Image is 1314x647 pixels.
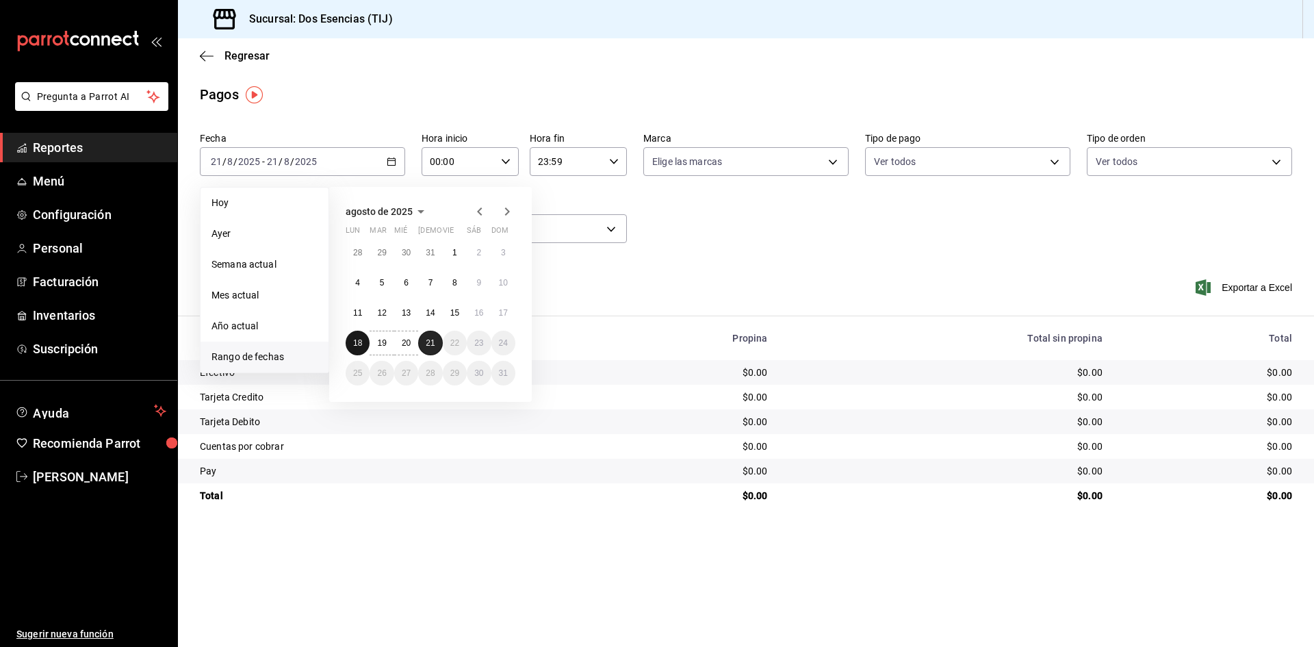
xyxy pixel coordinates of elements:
[346,206,413,217] span: agosto de 2025
[346,331,370,355] button: 18 de agosto de 2025
[474,368,483,378] abbr: 30 de agosto de 2025
[499,308,508,318] abbr: 17 de agosto de 2025
[450,368,459,378] abbr: 29 de agosto de 2025
[418,331,442,355] button: 21 de agosto de 2025
[346,240,370,265] button: 28 de julio de 2025
[491,361,515,385] button: 31 de agosto de 2025
[370,226,386,240] abbr: martes
[499,338,508,348] abbr: 24 de agosto de 2025
[353,248,362,257] abbr: 28 de julio de 2025
[224,49,270,62] span: Regresar
[380,278,385,288] abbr: 5 de agosto de 2025
[33,205,166,224] span: Configuración
[1124,464,1292,478] div: $0.00
[443,270,467,295] button: 8 de agosto de 2025
[474,308,483,318] abbr: 16 de agosto de 2025
[491,226,508,240] abbr: domingo
[262,156,265,167] span: -
[266,156,279,167] input: --
[33,403,149,419] span: Ayuda
[874,155,916,168] span: Ver todos
[450,338,459,348] abbr: 22 de agosto de 2025
[370,301,394,325] button: 12 de agosto de 2025
[467,226,481,240] abbr: sábado
[33,272,166,291] span: Facturación
[789,390,1102,404] div: $0.00
[246,86,263,103] img: Tooltip marker
[643,134,849,143] label: Marca
[353,308,362,318] abbr: 11 de agosto de 2025
[377,368,386,378] abbr: 26 de agosto de 2025
[593,390,767,404] div: $0.00
[452,278,457,288] abbr: 8 de agosto de 2025
[1096,155,1137,168] span: Ver todos
[418,361,442,385] button: 28 de agosto de 2025
[370,331,394,355] button: 19 de agosto de 2025
[346,270,370,295] button: 4 de agosto de 2025
[422,134,519,143] label: Hora inicio
[1124,333,1292,344] div: Total
[467,301,491,325] button: 16 de agosto de 2025
[211,257,318,272] span: Semana actual
[467,240,491,265] button: 2 de agosto de 2025
[491,301,515,325] button: 17 de agosto de 2025
[789,415,1102,429] div: $0.00
[1198,279,1292,296] span: Exportar a Excel
[593,489,767,503] div: $0.00
[370,361,394,385] button: 26 de agosto de 2025
[418,301,442,325] button: 14 de agosto de 2025
[1124,390,1292,404] div: $0.00
[33,239,166,257] span: Personal
[652,155,722,168] span: Elige las marcas
[593,333,767,344] div: Propina
[346,361,370,385] button: 25 de agosto de 2025
[1124,440,1292,453] div: $0.00
[394,331,418,355] button: 20 de agosto de 2025
[491,240,515,265] button: 3 de agosto de 2025
[394,240,418,265] button: 30 de julio de 2025
[377,308,386,318] abbr: 12 de agosto de 2025
[200,49,270,62] button: Regresar
[402,308,411,318] abbr: 13 de agosto de 2025
[426,308,435,318] abbr: 14 de agosto de 2025
[789,440,1102,453] div: $0.00
[151,36,162,47] button: open_drawer_menu
[499,278,508,288] abbr: 10 de agosto de 2025
[394,226,407,240] abbr: miércoles
[200,489,571,503] div: Total
[210,156,222,167] input: --
[402,338,411,348] abbr: 20 de agosto de 2025
[404,278,409,288] abbr: 6 de agosto de 2025
[237,156,261,167] input: ----
[394,270,418,295] button: 6 de agosto de 2025
[200,440,571,453] div: Cuentas por cobrar
[467,361,491,385] button: 30 de agosto de 2025
[16,627,166,642] span: Sugerir nueva función
[394,301,418,325] button: 13 de agosto de 2025
[370,240,394,265] button: 29 de julio de 2025
[346,203,429,220] button: agosto de 2025
[402,248,411,257] abbr: 30 de julio de 2025
[789,366,1102,379] div: $0.00
[394,361,418,385] button: 27 de agosto de 2025
[33,306,166,325] span: Inventarios
[428,278,433,288] abbr: 7 de agosto de 2025
[443,301,467,325] button: 15 de agosto de 2025
[10,99,168,114] a: Pregunta a Parrot AI
[1124,366,1292,379] div: $0.00
[211,319,318,333] span: Año actual
[450,308,459,318] abbr: 15 de agosto de 2025
[290,156,294,167] span: /
[211,288,318,303] span: Mes actual
[353,338,362,348] abbr: 18 de agosto de 2025
[443,240,467,265] button: 1 de agosto de 2025
[200,415,571,429] div: Tarjeta Debito
[233,156,237,167] span: /
[476,248,481,257] abbr: 2 de agosto de 2025
[501,248,506,257] abbr: 3 de agosto de 2025
[402,368,411,378] abbr: 27 de agosto de 2025
[593,440,767,453] div: $0.00
[1124,415,1292,429] div: $0.00
[33,340,166,358] span: Suscripción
